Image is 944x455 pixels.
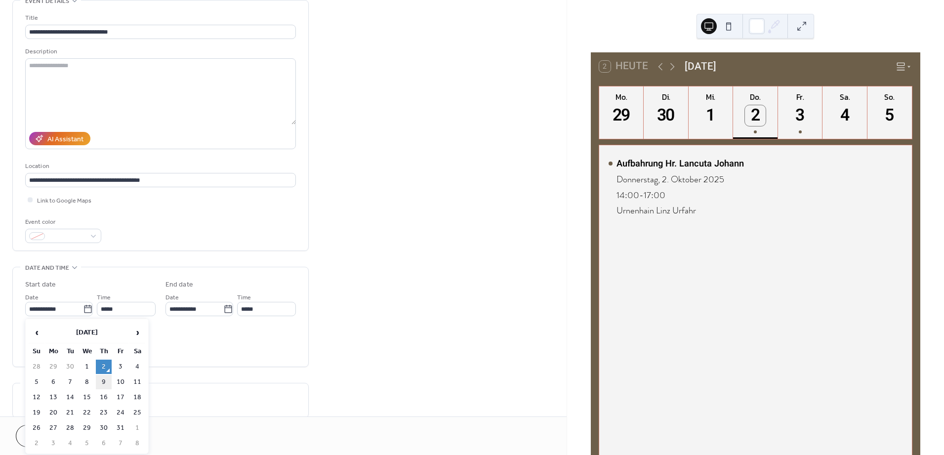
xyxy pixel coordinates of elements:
td: 7 [113,436,128,451]
td: 5 [29,375,44,389]
span: 17:00 [644,189,665,202]
td: 22 [79,406,95,420]
div: Title [25,13,294,23]
td: 11 [129,375,145,389]
div: Di. [647,91,685,103]
button: Cancel [16,425,77,447]
td: 19 [29,406,44,420]
span: › [130,323,145,342]
div: 29 [611,105,632,126]
div: Location [25,161,294,171]
td: 1 [79,360,95,374]
td: 29 [45,360,61,374]
div: Start date [25,280,56,290]
div: Donnerstag, 2. Oktober 2025 [616,173,744,186]
td: 24 [113,406,128,420]
div: Aufbahrung Hr. Lancuta Johann [616,157,744,170]
td: 15 [79,390,95,405]
td: 25 [129,406,145,420]
button: Mi.1 [689,86,733,139]
td: 6 [96,436,112,451]
td: 3 [113,360,128,374]
th: We [79,344,95,359]
div: Mi. [692,91,730,103]
td: 3 [45,436,61,451]
button: AI Assistant [29,132,90,145]
td: 6 [45,375,61,389]
td: 23 [96,406,112,420]
button: Mo.29 [599,86,644,139]
td: 8 [79,375,95,389]
div: 1 [700,105,721,126]
td: 9 [96,375,112,389]
span: Link to Google Maps [37,196,91,206]
span: Time [97,292,111,303]
td: 20 [45,406,61,420]
td: 2 [29,436,44,451]
button: Sa.4 [822,86,867,139]
td: 17 [113,390,128,405]
td: 5 [79,436,95,451]
td: 7 [62,375,78,389]
div: AI Assistant [47,134,83,145]
td: 8 [129,436,145,451]
th: Tu [62,344,78,359]
div: End date [165,280,193,290]
td: 30 [62,360,78,374]
button: So.5 [867,86,912,139]
div: Do. [736,91,775,103]
td: 4 [62,436,78,451]
td: 31 [113,421,128,435]
td: 2 [96,360,112,374]
span: Time [237,292,251,303]
span: Date [25,292,39,303]
div: So. [870,91,909,103]
td: 14 [62,390,78,405]
button: Fr.3 [778,86,822,139]
td: 21 [62,406,78,420]
div: [DATE] [685,59,716,74]
div: Description [25,46,294,57]
td: 1 [129,421,145,435]
div: 5 [879,105,900,126]
div: Sa. [825,91,864,103]
th: Th [96,344,112,359]
td: 13 [45,390,61,405]
th: Mo [45,344,61,359]
span: 14:00 [616,189,639,202]
td: 27 [45,421,61,435]
div: 3 [790,105,811,126]
span: Date and time [25,263,69,273]
td: 4 [129,360,145,374]
th: Sa [129,344,145,359]
th: [DATE] [45,322,128,343]
div: 4 [834,105,855,126]
td: 10 [113,375,128,389]
td: 29 [79,421,95,435]
div: 2 [745,105,766,126]
th: Su [29,344,44,359]
button: Do.2 [733,86,778,139]
div: Event color [25,217,99,227]
div: 30 [656,105,676,126]
div: Urnenhain Linz Urfahr [616,204,744,217]
th: Fr [113,344,128,359]
td: 16 [96,390,112,405]
td: 28 [29,360,44,374]
div: Mo. [602,91,641,103]
span: - [639,189,644,202]
td: 26 [29,421,44,435]
span: ‹ [29,323,44,342]
div: Fr. [781,91,820,103]
td: 28 [62,421,78,435]
td: 30 [96,421,112,435]
td: 18 [129,390,145,405]
td: 12 [29,390,44,405]
span: Date [165,292,179,303]
button: Di.30 [644,86,688,139]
